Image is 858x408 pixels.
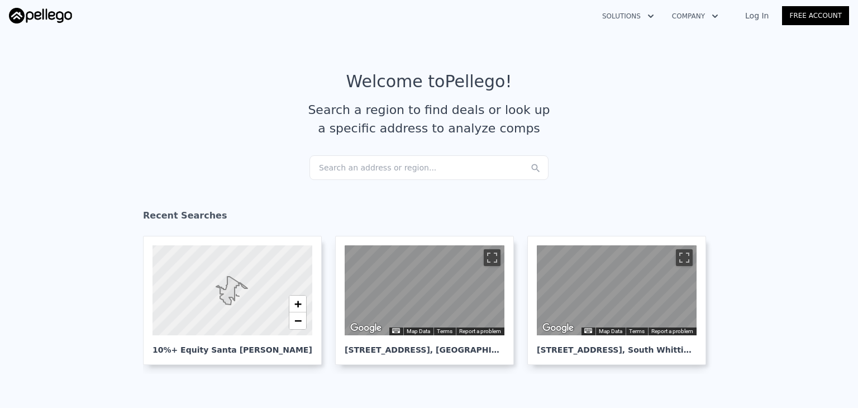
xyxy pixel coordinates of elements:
button: Map Data [407,328,430,335]
a: Map [STREET_ADDRESS], South Whittier,CA 90605 [527,236,715,365]
img: Google [347,321,384,335]
a: Log In [732,10,782,21]
a: Zoom in [289,296,306,312]
button: Company [663,6,727,26]
span: , CA 90605 [692,345,736,354]
img: Pellego [9,8,72,23]
a: Zoom out [289,312,306,329]
a: Report a problem [651,328,693,334]
div: Search an address or region... [309,155,549,180]
button: Keyboard shortcuts [392,328,400,333]
button: Map Data [599,328,622,335]
div: Recent Searches [143,200,715,236]
div: [STREET_ADDRESS] , South Whittier [537,335,697,355]
img: Google [540,321,576,335]
div: Search a region to find deals or look up a specific address to analyze comps [304,101,554,137]
a: Map [STREET_ADDRESS], [GEOGRAPHIC_DATA] [335,236,523,365]
button: Solutions [593,6,663,26]
a: 10%+ Equity Santa [PERSON_NAME] [143,236,331,365]
button: Toggle fullscreen view [484,249,500,266]
a: Terms [437,328,452,334]
div: Street View [537,245,697,335]
button: Keyboard shortcuts [584,328,592,333]
div: Street View [345,245,504,335]
div: Map [537,245,697,335]
a: Open this area in Google Maps (opens a new window) [540,321,576,335]
a: Free Account [782,6,849,25]
span: + [294,297,302,311]
a: Terms [629,328,645,334]
div: Map [345,245,504,335]
a: Open this area in Google Maps (opens a new window) [347,321,384,335]
div: 10%+ Equity Santa [PERSON_NAME] [152,335,312,355]
span: − [294,314,302,328]
div: Welcome to Pellego ! [346,72,512,92]
a: Report a problem [459,328,501,334]
div: [STREET_ADDRESS] , [GEOGRAPHIC_DATA] [345,335,504,355]
button: Toggle fullscreen view [676,249,693,266]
